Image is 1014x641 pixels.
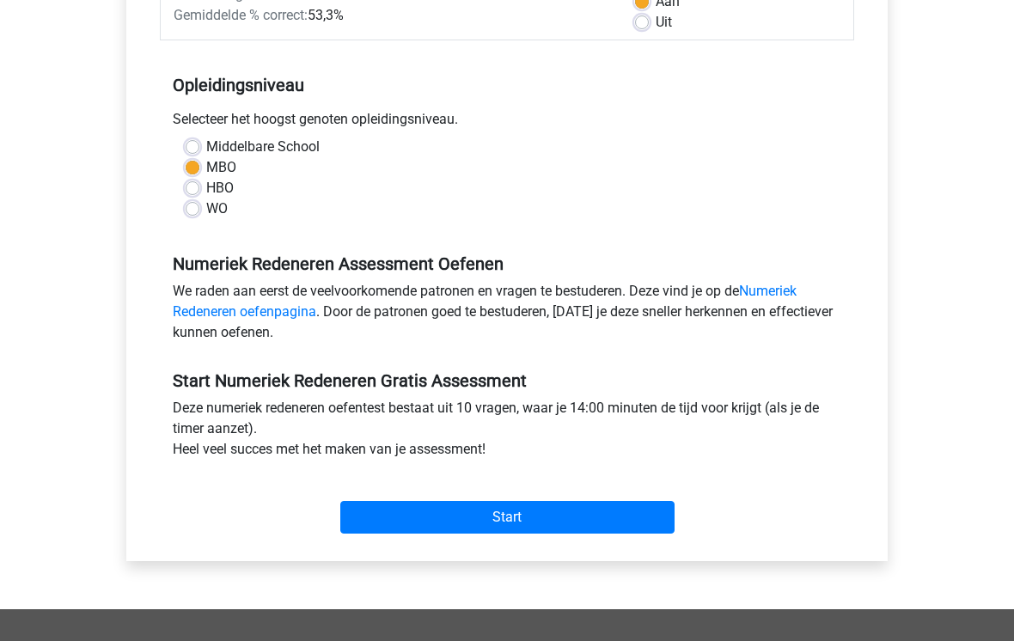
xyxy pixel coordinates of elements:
div: Deze numeriek redeneren oefentest bestaat uit 10 vragen, waar je 14:00 minuten de tijd voor krijg... [160,398,854,467]
input: Start [340,501,675,534]
div: We raden aan eerst de veelvoorkomende patronen en vragen te bestuderen. Deze vind je op de . Door... [160,281,854,350]
span: Gemiddelde % correct: [174,7,308,23]
h5: Opleidingsniveau [173,68,841,102]
h5: Start Numeriek Redeneren Gratis Assessment [173,370,841,391]
label: WO [206,198,228,219]
label: Middelbare School [206,137,320,157]
div: 53,3% [161,5,622,26]
label: HBO [206,178,234,198]
label: MBO [206,157,236,178]
label: Uit [656,12,672,33]
div: Selecteer het hoogst genoten opleidingsniveau. [160,109,854,137]
h5: Numeriek Redeneren Assessment Oefenen [173,253,841,274]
